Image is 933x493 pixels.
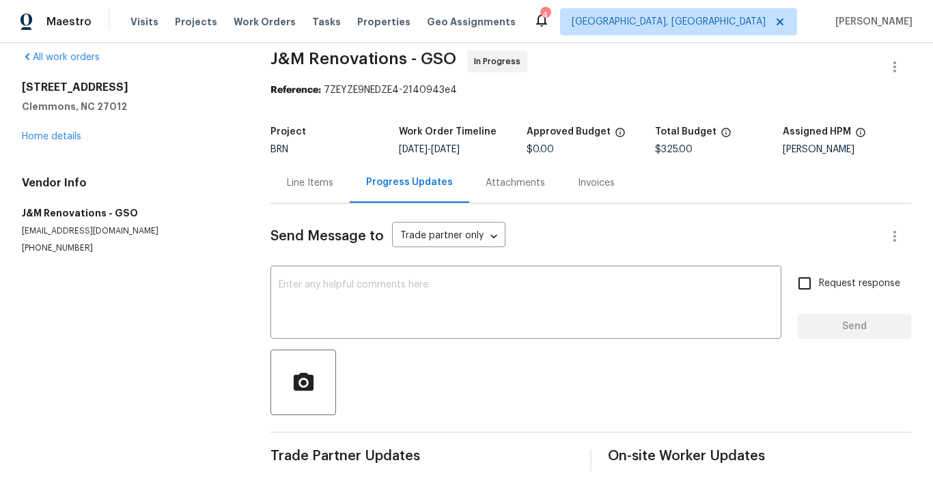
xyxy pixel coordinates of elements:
[270,51,456,67] span: J&M Renovations - GSO
[46,15,92,29] span: Maestro
[366,175,453,189] div: Progress Updates
[608,449,911,463] span: On-site Worker Updates
[392,225,505,248] div: Trade partner only
[427,15,516,29] span: Geo Assignments
[527,145,554,154] span: $0.00
[819,277,900,291] span: Request response
[431,145,460,154] span: [DATE]
[175,15,217,29] span: Projects
[783,145,911,154] div: [PERSON_NAME]
[312,17,341,27] span: Tasks
[527,127,611,137] h5: Approved Budget
[270,229,384,243] span: Send Message to
[615,127,626,145] span: The total cost of line items that have been approved by both Opendoor and the Trade Partner. This...
[655,145,693,154] span: $325.00
[474,55,526,68] span: In Progress
[270,85,321,95] b: Reference:
[830,15,913,29] span: [PERSON_NAME]
[721,127,732,145] span: The total cost of line items that have been proposed by Opendoor. This sum includes line items th...
[357,15,410,29] span: Properties
[22,206,238,220] h5: J&M Renovations - GSO
[399,145,460,154] span: -
[270,145,288,154] span: BRN
[399,127,497,137] h5: Work Order Timeline
[234,15,296,29] span: Work Orders
[486,176,545,190] div: Attachments
[130,15,158,29] span: Visits
[22,176,238,190] h4: Vendor Info
[22,242,238,254] p: [PHONE_NUMBER]
[855,127,866,145] span: The hpm assigned to this work order.
[22,53,100,62] a: All work orders
[287,176,333,190] div: Line Items
[22,225,238,237] p: [EMAIL_ADDRESS][DOMAIN_NAME]
[270,449,574,463] span: Trade Partner Updates
[270,127,306,137] h5: Project
[783,127,851,137] h5: Assigned HPM
[578,176,615,190] div: Invoices
[540,8,550,22] div: 4
[399,145,428,154] span: [DATE]
[22,132,81,141] a: Home details
[572,15,766,29] span: [GEOGRAPHIC_DATA], [GEOGRAPHIC_DATA]
[270,83,911,97] div: 7ZEYZE9NEDZE4-2140943e4
[22,100,238,113] h5: Clemmons, NC 27012
[655,127,716,137] h5: Total Budget
[22,81,238,94] h2: [STREET_ADDRESS]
